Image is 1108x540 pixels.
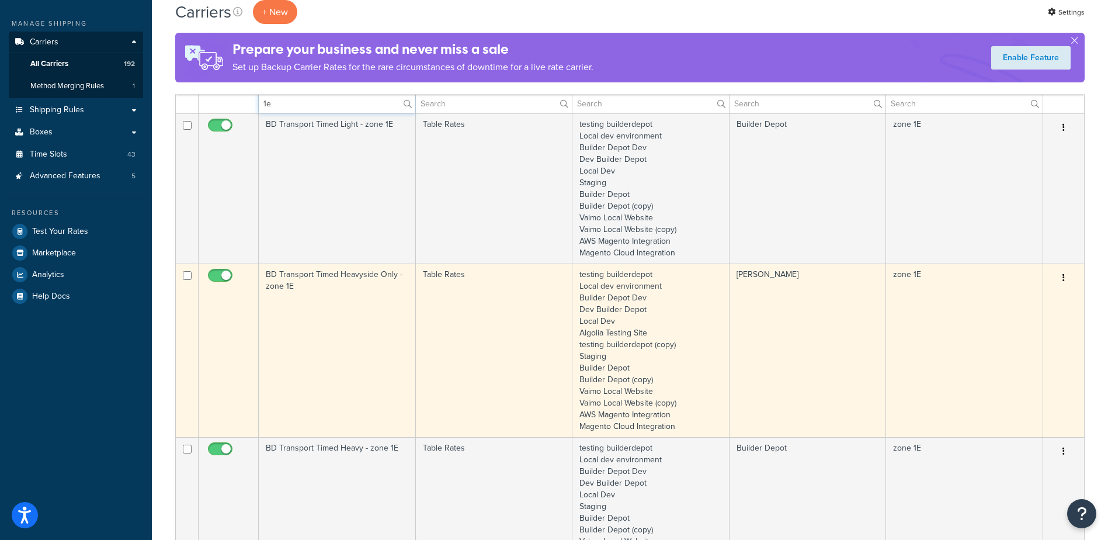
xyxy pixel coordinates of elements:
[9,165,143,187] a: Advanced Features 5
[32,292,70,302] span: Help Docs
[9,264,143,285] a: Analytics
[232,59,593,75] p: Set up Backup Carrier Rates for the rare circumstances of downtime for a live rate carrier.
[30,150,67,160] span: Time Slots
[259,113,416,264] td: BD Transport Timed Light - zone 1E
[416,94,572,113] input: Search
[9,286,143,307] a: Help Docs
[175,1,231,23] h1: Carriers
[9,75,143,97] a: Method Merging Rules 1
[991,46,1071,70] a: Enable Feature
[9,19,143,29] div: Manage Shipping
[886,264,1043,437] td: zone 1E
[9,221,143,242] a: Test Your Rates
[30,59,68,69] span: All Carriers
[416,264,573,437] td: Table Rates
[259,94,415,113] input: Search
[886,94,1043,113] input: Search
[9,144,143,165] a: Time Slots 43
[30,127,53,137] span: Boxes
[9,99,143,121] a: Shipping Rules
[572,113,730,264] td: testing builderdepot Local dev environment Builder Depot Dev Dev Builder Depot Local Dev Staging ...
[259,264,416,437] td: BD Transport Timed Heavyside Only - zone 1E
[9,32,143,53] a: Carriers
[9,243,143,264] a: Marketplace
[9,122,143,143] a: Boxes
[9,208,143,218] div: Resources
[124,59,135,69] span: 192
[1048,4,1085,20] a: Settings
[1067,499,1096,528] button: Open Resource Center
[9,144,143,165] li: Time Slots
[730,264,887,437] td: [PERSON_NAME]
[572,94,729,113] input: Search
[9,53,143,75] li: All Carriers
[572,264,730,437] td: testing builderdepot Local dev environment Builder Depot Dev Dev Builder Depot Local Dev Algolia ...
[730,113,887,264] td: Builder Depot
[175,33,232,82] img: ad-rules-rateshop-fe6ec290ccb7230408bd80ed9643f0289d75e0ffd9eb532fc0e269fcd187b520.png
[9,75,143,97] li: Method Merging Rules
[886,113,1043,264] td: zone 1E
[32,227,88,237] span: Test Your Rates
[9,32,143,98] li: Carriers
[30,37,58,47] span: Carriers
[9,165,143,187] li: Advanced Features
[416,113,573,264] td: Table Rates
[9,53,143,75] a: All Carriers 192
[30,171,100,181] span: Advanced Features
[133,81,135,91] span: 1
[30,81,104,91] span: Method Merging Rules
[127,150,136,160] span: 43
[232,40,593,59] h4: Prepare your business and never miss a sale
[131,171,136,181] span: 5
[30,105,84,115] span: Shipping Rules
[32,270,64,280] span: Analytics
[32,248,76,258] span: Marketplace
[730,94,886,113] input: Search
